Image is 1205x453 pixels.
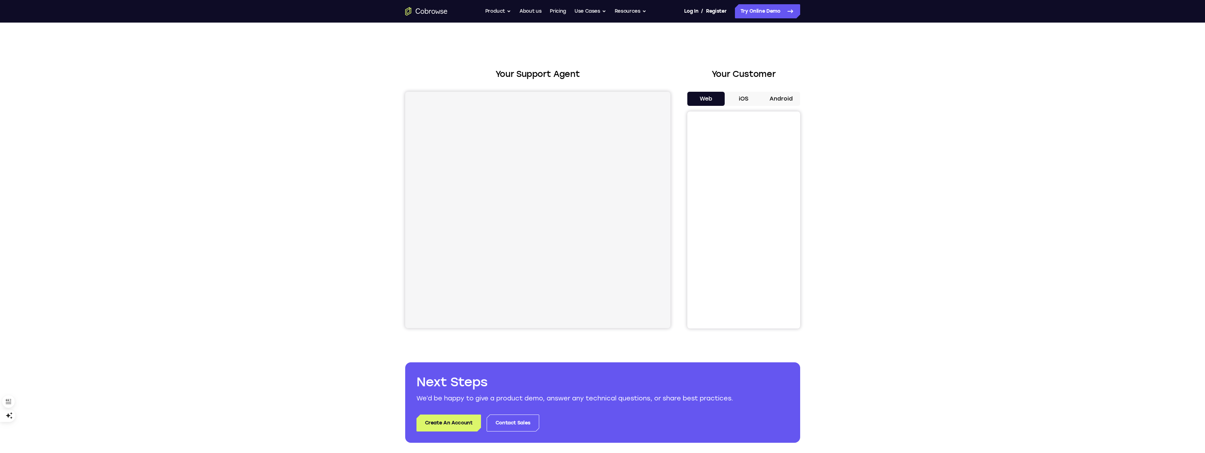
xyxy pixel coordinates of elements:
[416,374,789,391] h2: Next Steps
[687,92,725,106] button: Web
[405,7,448,16] a: Go to the home page
[687,68,800,80] h2: Your Customer
[416,415,481,431] a: Create An Account
[762,92,800,106] button: Android
[487,415,539,431] a: Contact Sales
[684,4,698,18] a: Log In
[701,7,703,16] span: /
[485,4,511,18] button: Product
[706,4,726,18] a: Register
[615,4,646,18] button: Resources
[574,4,606,18] button: Use Cases
[735,4,800,18] a: Try Online Demo
[405,92,670,328] iframe: Agent
[725,92,762,106] button: iOS
[519,4,541,18] a: About us
[405,68,670,80] h2: Your Support Agent
[550,4,566,18] a: Pricing
[416,393,789,403] p: We’d be happy to give a product demo, answer any technical questions, or share best practices.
